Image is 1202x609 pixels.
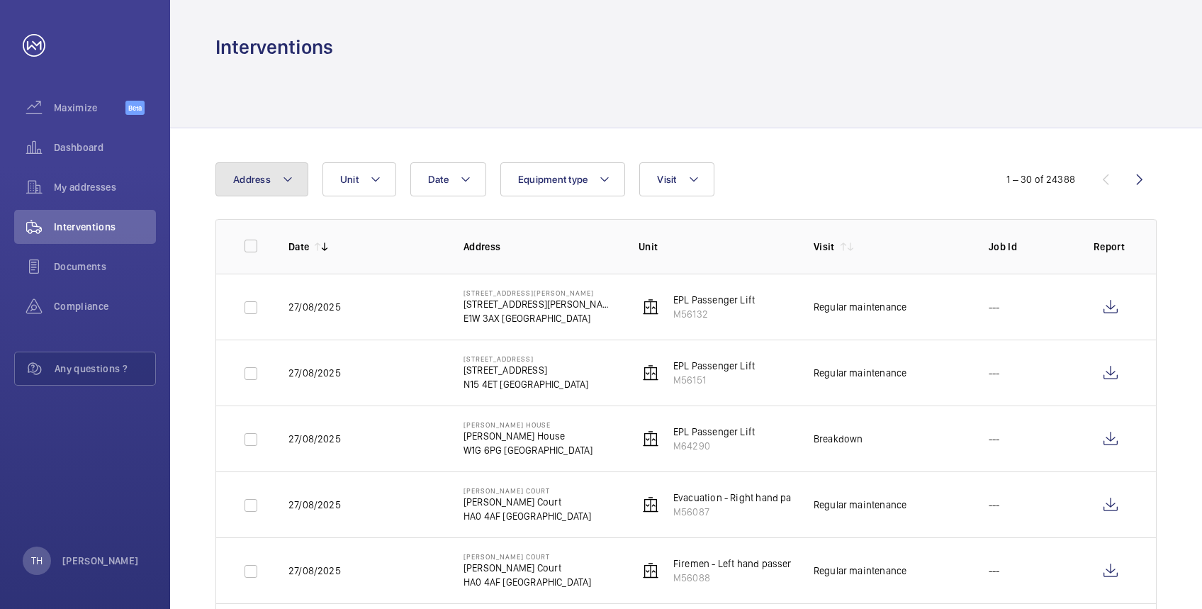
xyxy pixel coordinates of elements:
p: --- [989,498,1000,512]
p: Visit [814,240,835,254]
span: Dashboard [54,140,156,155]
p: Unit [639,240,791,254]
p: Address [464,240,616,254]
p: HA0 4AF [GEOGRAPHIC_DATA] [464,575,592,589]
p: HA0 4AF [GEOGRAPHIC_DATA] [464,509,592,523]
p: EPL Passenger Lift [673,359,755,373]
span: Address [233,174,271,185]
p: M56151 [673,373,755,387]
div: Regular maintenance [814,564,906,578]
p: [PERSON_NAME] House [464,420,593,429]
p: [PERSON_NAME] Court [464,552,592,561]
span: Compliance [54,299,156,313]
p: 27/08/2025 [288,432,341,446]
p: EPL Passenger Lift [673,425,755,439]
span: Unit [340,174,359,185]
p: Date [288,240,309,254]
p: [PERSON_NAME] House [464,429,593,443]
p: EPL Passenger Lift [673,293,755,307]
p: 27/08/2025 [288,300,341,314]
p: M64290 [673,439,755,453]
img: elevator.svg [642,562,659,579]
p: Report [1094,240,1128,254]
button: Address [215,162,308,196]
div: Regular maintenance [814,300,906,314]
p: --- [989,300,1000,314]
img: elevator.svg [642,430,659,447]
p: --- [989,432,1000,446]
p: 27/08/2025 [288,366,341,380]
button: Equipment type [500,162,626,196]
p: M56132 [673,307,755,321]
p: [PERSON_NAME] [62,554,139,568]
p: M56087 [673,505,827,519]
h1: Interventions [215,34,333,60]
p: W1G 6PG [GEOGRAPHIC_DATA] [464,443,593,457]
span: Visit [657,174,676,185]
img: elevator.svg [642,298,659,315]
p: E1W 3AX [GEOGRAPHIC_DATA] [464,311,616,325]
p: [PERSON_NAME] Court [464,486,592,495]
p: --- [989,366,1000,380]
p: --- [989,564,1000,578]
img: elevator.svg [642,496,659,513]
p: Job Id [989,240,1071,254]
p: N15 4ET [GEOGRAPHIC_DATA] [464,377,589,391]
span: Documents [54,259,156,274]
span: Beta [125,101,145,115]
span: Maximize [54,101,125,115]
div: 1 – 30 of 24388 [1006,172,1075,186]
button: Date [410,162,486,196]
span: Any questions ? [55,362,155,376]
div: Breakdown [814,432,863,446]
p: [STREET_ADDRESS][PERSON_NAME] [464,297,616,311]
button: Unit [322,162,396,196]
span: My addresses [54,180,156,194]
div: Regular maintenance [814,498,906,512]
p: [STREET_ADDRESS] [464,354,589,363]
span: Date [428,174,449,185]
img: elevator.svg [642,364,659,381]
p: TH [31,554,43,568]
div: Regular maintenance [814,366,906,380]
span: Equipment type [518,174,588,185]
button: Visit [639,162,714,196]
p: Evacuation - Right hand passenger [673,491,827,505]
p: 27/08/2025 [288,498,341,512]
p: [PERSON_NAME] Court [464,561,592,575]
span: Interventions [54,220,156,234]
p: M56088 [673,571,808,585]
p: [PERSON_NAME] Court [464,495,592,509]
p: [STREET_ADDRESS] [464,363,589,377]
p: 27/08/2025 [288,564,341,578]
p: [STREET_ADDRESS][PERSON_NAME] [464,289,616,297]
p: Firemen - Left hand passenger [673,557,808,571]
